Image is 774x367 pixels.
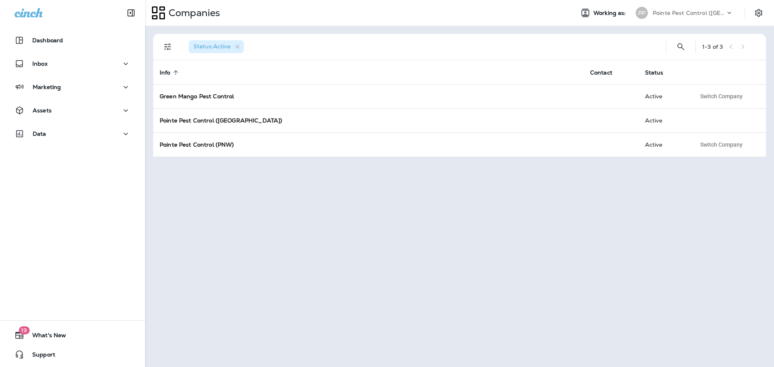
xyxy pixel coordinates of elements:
button: Marketing [8,79,137,95]
button: Settings [751,6,766,20]
strong: Green Mango Pest Control [160,93,234,100]
p: Marketing [33,84,61,90]
span: Info [160,69,181,76]
span: Status [645,69,664,76]
td: Active [639,84,690,108]
p: Data [33,131,46,137]
td: Active [639,133,690,157]
strong: Pointe Pest Control (PNW) [160,141,234,148]
span: Switch Company [700,93,743,99]
button: Search Companies [673,39,689,55]
div: 1 - 3 of 3 [702,44,723,50]
button: Switch Company [696,139,747,151]
button: Switch Company [696,90,747,102]
button: 19What's New [8,327,137,343]
td: Active [639,108,690,133]
p: Assets [33,107,52,114]
button: Filters [160,39,176,55]
button: Collapse Sidebar [120,5,142,21]
div: PP [636,7,648,19]
strong: Pointe Pest Control ([GEOGRAPHIC_DATA]) [160,117,282,124]
button: Data [8,126,137,142]
span: Status [645,69,674,76]
span: 19 [19,326,29,334]
span: Contact [590,69,612,76]
span: Contact [590,69,623,76]
button: Inbox [8,56,137,72]
span: Switch Company [700,142,743,147]
span: Status : Active [193,43,231,50]
p: Inbox [32,60,48,67]
p: Companies [165,7,220,19]
span: Working as: [593,10,628,17]
span: Support [24,351,55,361]
button: Dashboard [8,32,137,48]
span: What's New [24,332,66,342]
span: Info [160,69,171,76]
button: Support [8,346,137,363]
p: Dashboard [32,37,63,44]
button: Assets [8,102,137,118]
div: Status:Active [189,40,244,53]
p: Pointe Pest Control ([GEOGRAPHIC_DATA]) [653,10,725,16]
